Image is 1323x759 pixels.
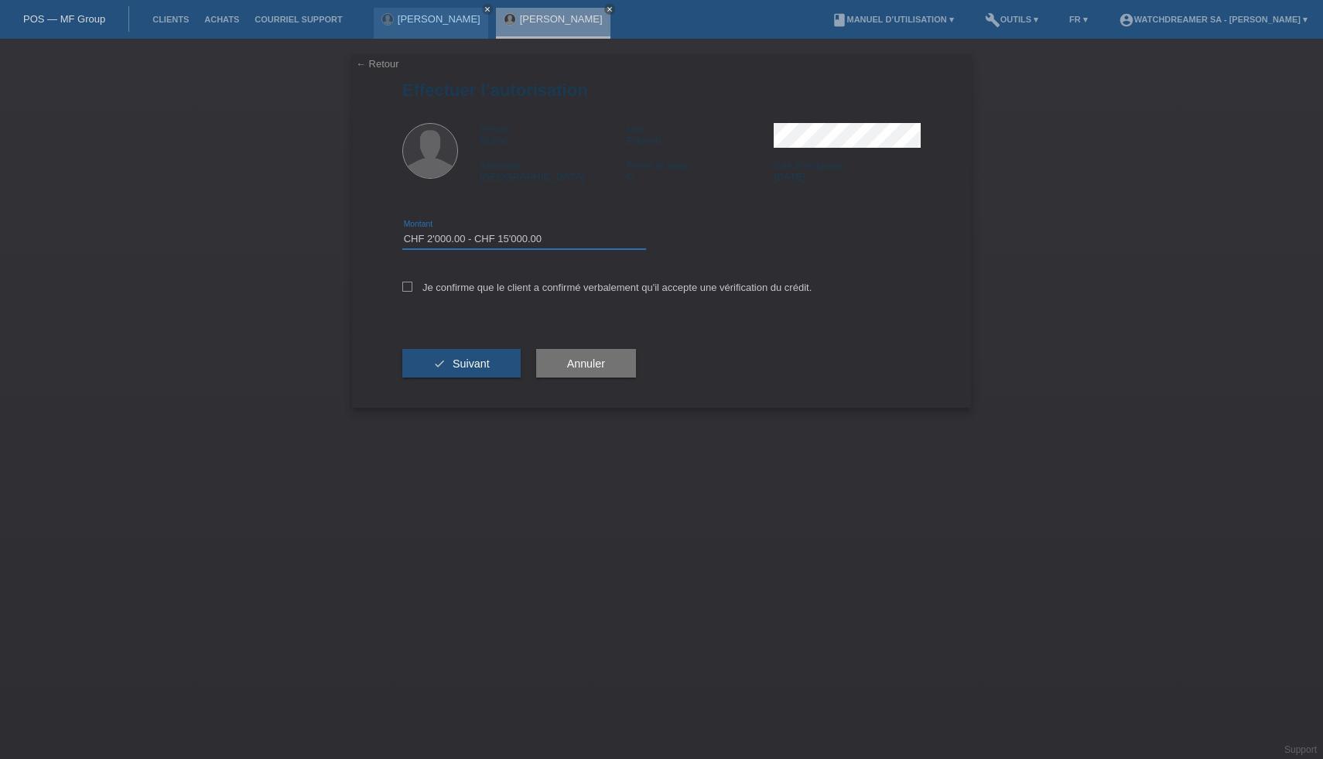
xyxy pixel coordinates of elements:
span: Date d'immigration [774,161,844,170]
a: [PERSON_NAME] [398,13,480,25]
i: check [433,357,446,370]
a: ← Retour [356,58,399,70]
span: Prénom [480,125,510,134]
i: close [484,5,491,13]
div: [DATE] [774,159,921,183]
a: bookManuel d’utilisation ▾ [824,15,962,24]
a: close [604,4,615,15]
a: Courriel Support [247,15,350,24]
div: C [627,159,774,183]
a: [PERSON_NAME] [520,13,603,25]
div: Erkmen [627,123,774,146]
div: Erdinc [480,123,627,146]
a: Support [1284,744,1317,755]
a: Clients [145,15,197,24]
i: close [606,5,614,13]
a: account_circleWatchdreamer SA - [PERSON_NAME] ▾ [1111,15,1315,24]
span: Permis de séjour [627,161,691,170]
span: Suivant [453,357,490,370]
i: book [832,12,847,28]
a: buildOutils ▾ [977,15,1046,24]
a: POS — MF Group [23,13,105,25]
span: Nom [627,125,644,134]
a: Achats [197,15,247,24]
label: Je confirme que le client a confirmé verbalement qu'il accepte une vérification du crédit. [402,282,812,293]
div: [GEOGRAPHIC_DATA] [480,159,627,183]
button: check Suivant [402,349,521,378]
a: FR ▾ [1061,15,1096,24]
h1: Effectuer l’autorisation [402,80,921,100]
a: close [482,4,493,15]
span: Annuler [567,357,605,370]
i: account_circle [1119,12,1134,28]
i: build [985,12,1000,28]
button: Annuler [536,349,636,378]
span: Nationalité [480,161,520,170]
